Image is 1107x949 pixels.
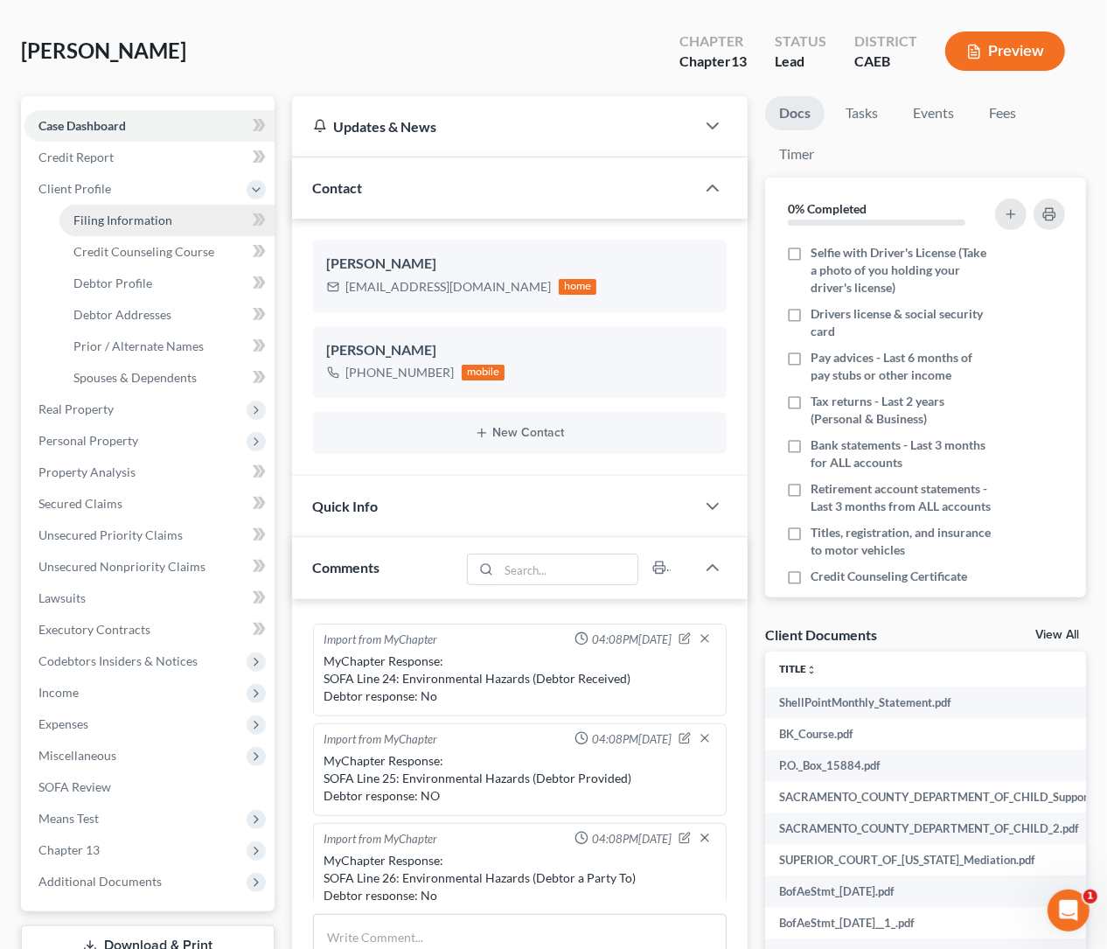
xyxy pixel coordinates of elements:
[59,362,275,394] a: Spouses & Dependents
[1083,890,1097,904] span: 1
[679,31,747,52] div: Chapter
[38,464,136,479] span: Property Analysis
[775,31,826,52] div: Status
[24,142,275,173] a: Credit Report
[811,524,991,559] span: Titles, registration, and insurance to motor vehicles
[73,370,197,385] span: Spouses & Dependents
[324,652,716,705] div: MyChapter Response: SOFA Line 24: Environmental Hazards (Debtor Received) Debtor response: No
[24,520,275,551] a: Unsecured Priority Claims
[854,52,917,72] div: CAEB
[73,307,171,322] span: Debtor Addresses
[59,331,275,362] a: Prior / Alternate Names
[24,488,275,520] a: Secured Claims
[899,96,968,130] a: Events
[327,340,714,361] div: [PERSON_NAME]
[38,748,116,763] span: Miscellaneous
[38,842,100,857] span: Chapter 13
[765,96,825,130] a: Docs
[499,555,638,584] input: Search...
[559,279,597,295] div: home
[324,731,438,749] div: Import from MyChapter
[38,433,138,448] span: Personal Property
[73,338,204,353] span: Prior / Alternate Names
[38,527,183,542] span: Unsecured Priority Claims
[346,364,455,381] div: [PHONE_NUMBER]
[775,52,826,72] div: Lead
[731,52,747,69] span: 13
[811,436,991,471] span: Bank statements - Last 3 months for ALL accounts
[38,150,114,164] span: Credit Report
[38,590,86,605] span: Lawsuits
[21,38,186,63] span: [PERSON_NAME]
[24,771,275,803] a: SOFA Review
[59,236,275,268] a: Credit Counseling Course
[811,305,991,340] span: Drivers license & social security card
[313,179,363,196] span: Contact
[346,278,552,296] div: [EMAIL_ADDRESS][DOMAIN_NAME]
[811,244,991,297] span: Selfie with Driver's License (Take a photo of you holding your driver's license)
[38,118,126,133] span: Case Dashboard
[73,276,152,290] span: Debtor Profile
[324,852,716,904] div: MyChapter Response: SOFA Line 26: Environmental Hazards (Debtor a Party To) Debtor response: No
[38,716,88,731] span: Expenses
[592,632,672,648] span: 04:08PM[DATE]
[38,181,111,196] span: Client Profile
[592,731,672,748] span: 04:08PM[DATE]
[811,393,991,428] span: Tax returns - Last 2 years (Personal & Business)
[324,752,716,805] div: MyChapter Response: SOFA Line 25: Environmental Hazards (Debtor Provided) Debtor response: NO
[73,213,172,227] span: Filing Information
[811,480,991,515] span: Retirement account statements - Last 3 months from ALL accounts
[324,632,438,649] div: Import from MyChapter
[327,254,714,275] div: [PERSON_NAME]
[765,137,828,171] a: Timer
[24,583,275,614] a: Lawsuits
[38,779,111,794] span: SOFA Review
[811,594,991,629] span: Separation agreements or decrees of divorces
[779,662,817,675] a: Titleunfold_more
[811,568,967,585] span: Credit Counseling Certificate
[324,831,438,848] div: Import from MyChapter
[24,551,275,583] a: Unsecured Nonpriority Claims
[59,205,275,236] a: Filing Information
[806,665,817,675] i: unfold_more
[38,811,99,826] span: Means Test
[313,117,675,136] div: Updates & News
[327,426,714,440] button: New Contact
[313,559,380,576] span: Comments
[24,614,275,645] a: Executory Contracts
[592,831,672,848] span: 04:08PM[DATE]
[38,401,114,416] span: Real Property
[1048,890,1090,932] iframe: Intercom live chat
[945,31,1065,71] button: Preview
[832,96,892,130] a: Tasks
[24,457,275,488] a: Property Analysis
[854,31,917,52] div: District
[1035,629,1079,641] a: View All
[38,874,162,889] span: Additional Documents
[38,559,205,574] span: Unsecured Nonpriority Claims
[462,365,505,380] div: mobile
[38,653,198,668] span: Codebtors Insiders & Notices
[975,96,1031,130] a: Fees
[811,349,991,384] span: Pay advices - Last 6 months of pay stubs or other income
[24,110,275,142] a: Case Dashboard
[38,496,122,511] span: Secured Claims
[38,622,150,637] span: Executory Contracts
[765,625,877,644] div: Client Documents
[788,201,867,216] strong: 0% Completed
[38,685,79,700] span: Income
[73,244,214,259] span: Credit Counseling Course
[313,498,379,514] span: Quick Info
[59,299,275,331] a: Debtor Addresses
[679,52,747,72] div: Chapter
[59,268,275,299] a: Debtor Profile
